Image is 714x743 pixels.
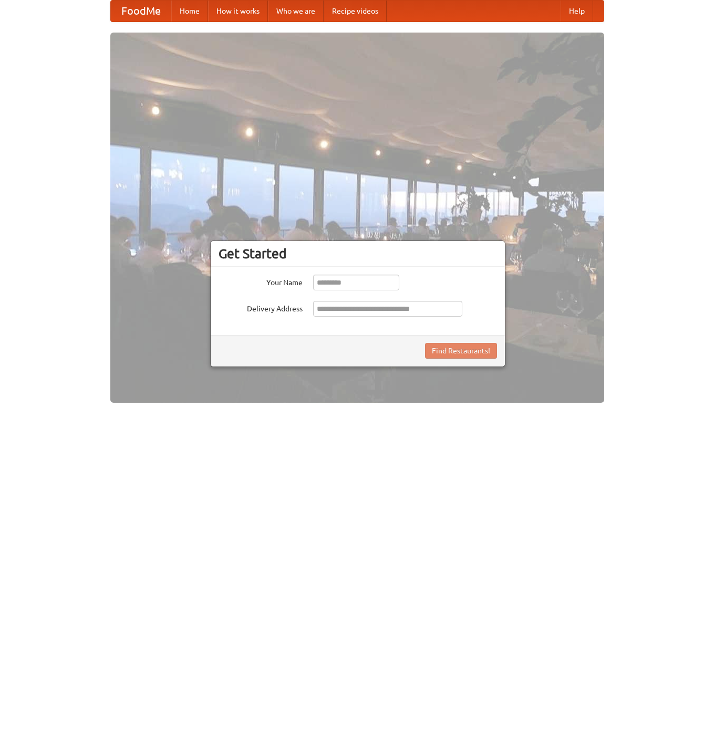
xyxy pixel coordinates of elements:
[268,1,324,22] a: Who we are
[208,1,268,22] a: How it works
[561,1,593,22] a: Help
[171,1,208,22] a: Home
[219,275,303,288] label: Your Name
[219,246,497,261] h3: Get Started
[425,343,497,359] button: Find Restaurants!
[324,1,387,22] a: Recipe videos
[111,1,171,22] a: FoodMe
[219,301,303,314] label: Delivery Address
